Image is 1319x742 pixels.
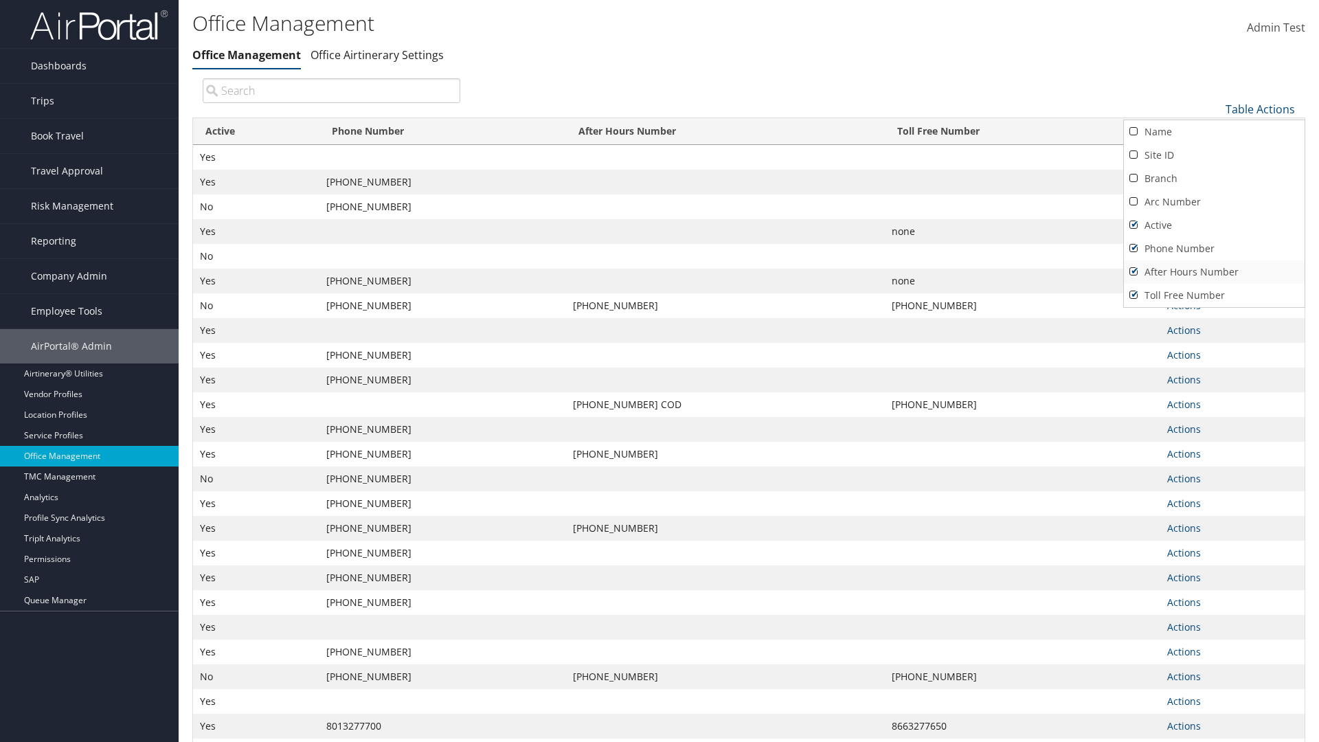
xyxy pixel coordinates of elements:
a: Active [1124,214,1305,237]
a: Site ID [1124,144,1305,167]
span: Reporting [31,224,76,258]
a: Toll Free Number [1124,284,1305,307]
span: Company Admin [31,259,107,293]
span: Travel Approval [31,154,103,188]
a: Branch [1124,167,1305,190]
span: Book Travel [31,119,84,153]
a: Arc Number [1124,190,1305,214]
span: Trips [31,84,54,118]
a: After Hours Number [1124,260,1305,284]
span: Employee Tools [31,294,102,328]
img: airportal-logo.png [30,9,168,41]
a: Phone Number [1124,237,1305,260]
span: AirPortal® Admin [31,329,112,363]
span: Dashboards [31,49,87,83]
a: Name [1124,120,1305,144]
span: Risk Management [31,189,113,223]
